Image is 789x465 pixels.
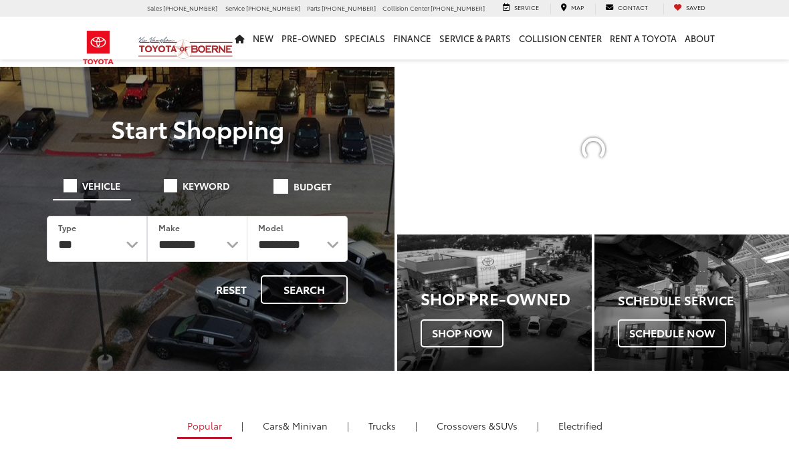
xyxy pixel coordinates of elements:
[249,17,277,59] a: New
[158,222,180,233] label: Make
[307,3,320,12] span: Parts
[618,294,789,307] h4: Schedule Service
[277,17,340,59] a: Pre-Owned
[427,414,528,437] a: SUVs
[681,17,719,59] a: About
[246,3,300,12] span: [PHONE_NUMBER]
[344,419,352,432] li: |
[389,17,435,59] a: Finance
[74,26,124,69] img: Toyota
[163,3,217,12] span: [PHONE_NUMBER]
[28,115,366,142] p: Start Shopping
[618,319,726,347] span: Schedule Now
[663,3,715,14] a: My Saved Vehicles
[594,235,789,371] a: Schedule Service Schedule Now
[397,235,592,371] div: Toyota
[397,235,592,371] a: Shop Pre-Owned Shop Now
[421,319,503,347] span: Shop Now
[253,414,338,437] a: Cars
[548,414,612,437] a: Electrified
[138,36,233,59] img: Vic Vaughan Toyota of Boerne
[358,414,406,437] a: Trucks
[421,289,592,307] h3: Shop Pre-Owned
[595,3,658,14] a: Contact
[225,3,245,12] span: Service
[435,17,515,59] a: Service & Parts: Opens in a new tab
[58,222,76,233] label: Type
[431,3,485,12] span: [PHONE_NUMBER]
[238,419,247,432] li: |
[382,3,429,12] span: Collision Center
[686,3,705,11] span: Saved
[258,222,284,233] label: Model
[606,17,681,59] a: Rent a Toyota
[534,419,542,432] li: |
[515,17,606,59] a: Collision Center
[397,67,789,232] section: Carousel section with vehicle pictures - may contain disclaimers.
[322,3,376,12] span: [PHONE_NUMBER]
[571,3,584,11] span: Map
[493,3,549,14] a: Service
[514,3,539,11] span: Service
[231,17,249,59] a: Home
[412,419,421,432] li: |
[283,419,328,432] span: & Minivan
[437,419,495,432] span: Crossovers &
[261,275,348,304] button: Search
[147,3,162,12] span: Sales
[183,181,230,190] span: Keyword
[294,182,332,191] span: Budget
[205,275,258,304] button: Reset
[550,3,594,14] a: Map
[177,414,232,439] a: Popular
[594,235,789,371] div: Toyota
[340,17,389,59] a: Specials
[82,181,120,190] span: Vehicle
[618,3,648,11] span: Contact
